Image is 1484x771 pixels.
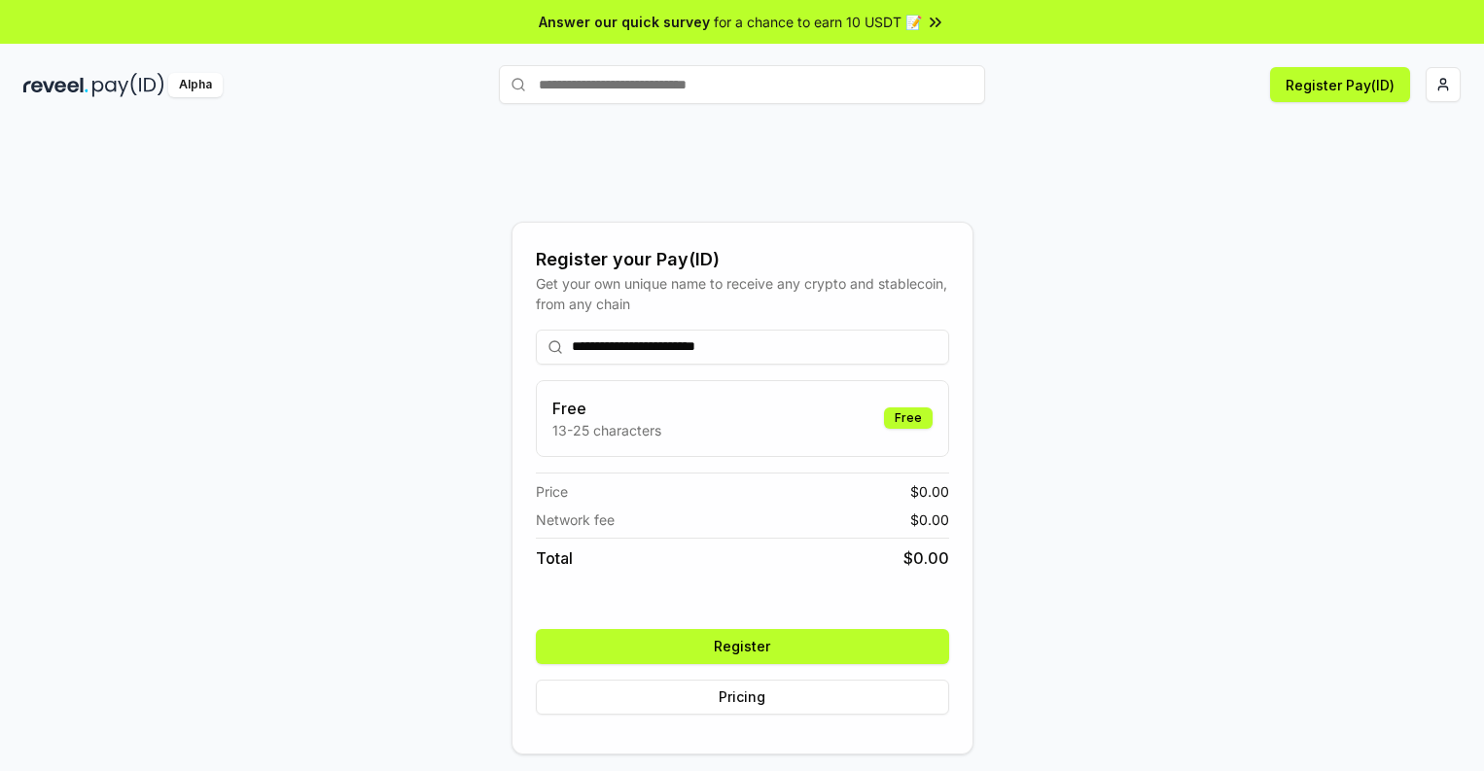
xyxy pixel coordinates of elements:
[536,509,615,530] span: Network fee
[92,73,164,97] img: pay_id
[536,680,949,715] button: Pricing
[539,12,710,32] span: Answer our quick survey
[1270,67,1410,102] button: Register Pay(ID)
[536,629,949,664] button: Register
[168,73,223,97] div: Alpha
[536,273,949,314] div: Get your own unique name to receive any crypto and stablecoin, from any chain
[536,246,949,273] div: Register your Pay(ID)
[714,12,922,32] span: for a chance to earn 10 USDT 📝
[903,546,949,570] span: $ 0.00
[536,546,573,570] span: Total
[910,509,949,530] span: $ 0.00
[552,420,661,440] p: 13-25 characters
[884,407,933,429] div: Free
[552,397,661,420] h3: Free
[910,481,949,502] span: $ 0.00
[23,73,88,97] img: reveel_dark
[536,481,568,502] span: Price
